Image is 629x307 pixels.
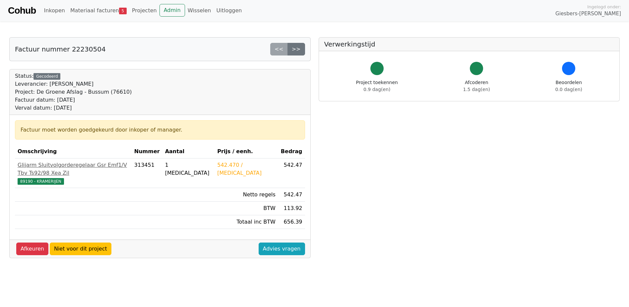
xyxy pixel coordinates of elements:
th: Prijs / eenh. [215,145,278,158]
a: Projecten [129,4,159,17]
div: Factuur datum: [DATE] [15,96,132,104]
a: Niet voor dit project [50,243,111,255]
a: Uitloggen [214,4,245,17]
div: Project toekennen [356,79,398,93]
a: Cohub [8,3,36,19]
div: Project: De Groene Afslag - Bussum (76610) [15,88,132,96]
div: 1 [MEDICAL_DATA] [165,161,212,177]
td: 542.47 [278,188,305,202]
a: Materiaal facturen5 [68,4,129,17]
span: 0.9 dag(en) [363,87,390,92]
h5: Verwerkingstijd [324,40,614,48]
div: Glijarm Sluitvolgorderegelaar Gsr Emf1/V Tbv Ts92/98 Xea Zil [18,161,129,177]
div: Gecodeerd [33,73,60,80]
a: >> [287,43,305,55]
td: 542.47 [278,158,305,188]
h5: Factuur nummer 22230504 [15,45,106,53]
div: Factuur moet worden goedgekeurd door inkoper of manager. [21,126,299,134]
a: Wisselen [185,4,214,17]
th: Omschrijving [15,145,132,158]
div: Status: [15,72,132,112]
div: Beoordelen [555,79,582,93]
td: Netto regels [215,188,278,202]
a: Admin [159,4,185,17]
span: 0.0 dag(en) [555,87,582,92]
td: BTW [215,202,278,215]
div: Leverancier: [PERSON_NAME] [15,80,132,88]
div: Afcoderen [463,79,490,93]
td: 656.39 [278,215,305,229]
span: Ingelogd onder: [587,4,621,10]
th: Aantal [162,145,215,158]
a: Inkopen [41,4,67,17]
th: Nummer [132,145,162,158]
a: Advies vragen [259,243,305,255]
div: 542.470 / [MEDICAL_DATA] [217,161,276,177]
span: Giesbers-[PERSON_NAME] [555,10,621,18]
span: 89190 - KRAMERIJEN [18,178,64,185]
td: 113.92 [278,202,305,215]
div: Verval datum: [DATE] [15,104,132,112]
a: Afkeuren [16,243,48,255]
a: Glijarm Sluitvolgorderegelaar Gsr Emf1/V Tbv Ts92/98 Xea Zil89190 - KRAMERIJEN [18,161,129,185]
span: 1.5 dag(en) [463,87,490,92]
th: Bedrag [278,145,305,158]
span: 5 [119,8,127,14]
td: 313451 [132,158,162,188]
td: Totaal inc BTW [215,215,278,229]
